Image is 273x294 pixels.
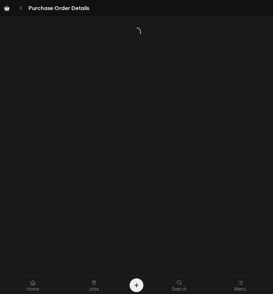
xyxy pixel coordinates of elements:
a: Jobs [64,278,124,293]
span: Purchase Order Details [27,4,90,13]
span: Jobs [89,286,99,291]
a: Home [3,278,63,293]
span: Home [27,286,39,291]
span: Menu [234,286,246,291]
a: Search [149,278,209,293]
button: Create Object [130,278,143,292]
span: Search [172,286,187,291]
a: Go to Purchase Orders [1,3,13,14]
a: Menu [210,278,270,293]
button: Navigate back [15,3,27,14]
